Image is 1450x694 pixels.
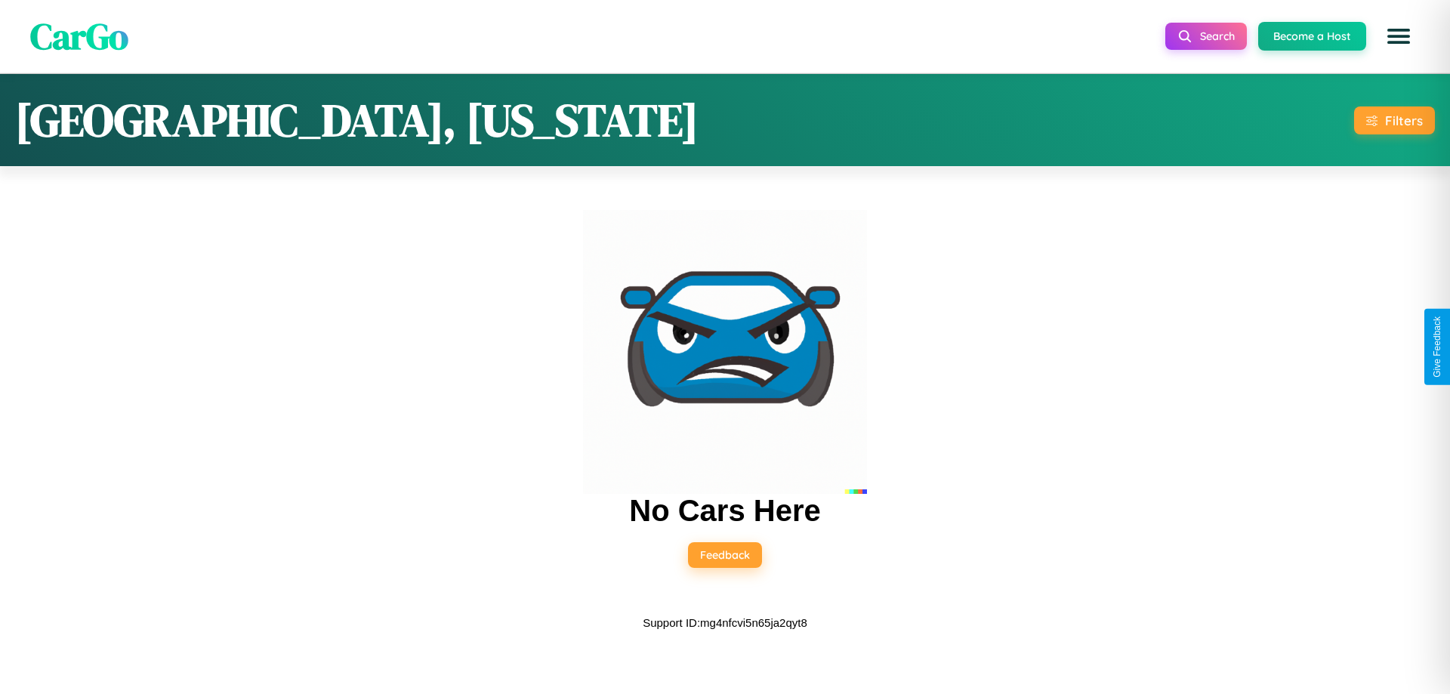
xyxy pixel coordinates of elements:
[1165,23,1247,50] button: Search
[15,89,699,151] h1: [GEOGRAPHIC_DATA], [US_STATE]
[1377,15,1420,57] button: Open menu
[1432,316,1442,378] div: Give Feedback
[643,612,807,633] p: Support ID: mg4nfcvi5n65ja2qyt8
[1385,113,1423,128] div: Filters
[1354,106,1435,134] button: Filters
[583,210,867,494] img: car
[1258,22,1366,51] button: Become a Host
[30,11,128,61] span: CarGo
[688,542,762,568] button: Feedback
[629,494,820,528] h2: No Cars Here
[1200,29,1235,43] span: Search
